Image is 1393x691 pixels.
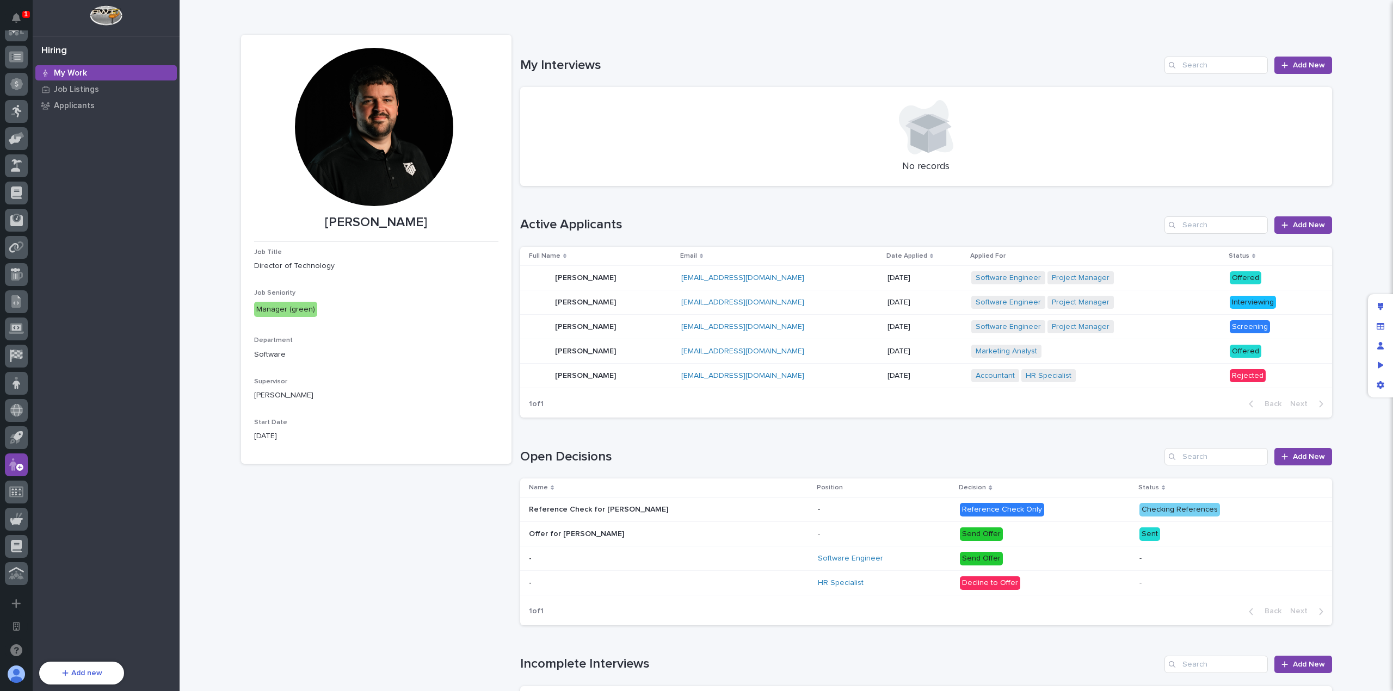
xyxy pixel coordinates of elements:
[976,273,1041,283] a: Software Engineer
[970,250,1006,262] p: Applied For
[5,615,28,638] button: Open workspace settings
[11,232,20,240] div: 📖
[1258,399,1281,409] span: Back
[960,552,1003,565] div: Send Offer
[5,663,28,686] button: users-avatar
[1286,606,1332,616] button: Next
[976,298,1041,307] a: Software Engineer
[681,323,804,331] a: [EMAIL_ADDRESS][DOMAIN_NAME]
[1139,503,1220,516] div: Checking References
[1164,57,1268,74] input: Search
[33,97,180,114] a: Applicants
[1230,345,1261,358] div: Offered
[1164,448,1268,465] input: Search
[254,215,498,231] p: [PERSON_NAME]
[555,320,618,332] p: [PERSON_NAME]
[1371,316,1390,336] div: Manage fields and data
[1052,322,1110,332] a: Project Manager
[33,81,180,97] a: Job Listings
[1274,448,1332,465] a: Add New
[681,372,804,379] a: [EMAIL_ADDRESS][DOMAIN_NAME]
[254,431,498,442] p: [DATE]
[169,156,198,169] button: See all
[1371,297,1390,316] div: Edit layout
[555,296,618,307] p: [PERSON_NAME]
[5,592,28,615] button: Add a new app...
[1026,371,1071,381] a: HR Specialist
[5,7,28,29] button: Notifications
[1293,61,1325,69] span: Add New
[976,371,1015,381] a: Accountant
[520,265,1332,290] tr: [PERSON_NAME][PERSON_NAME] [EMAIL_ADDRESS][DOMAIN_NAME] [DATE]Software Engineer Project Manager O...
[520,598,552,625] p: 1 of 1
[79,231,139,241] span: Onboarding Call
[54,69,87,78] p: My Work
[887,347,963,356] p: [DATE]
[1286,399,1332,409] button: Next
[22,231,59,241] span: Help Docs
[1290,606,1314,616] span: Next
[520,656,1161,672] h1: Incomplete Interviews
[1274,57,1332,74] a: Add New
[1229,250,1249,262] p: Status
[555,345,618,356] p: [PERSON_NAME]
[1293,221,1325,229] span: Add New
[529,527,626,539] p: Offer for [PERSON_NAME]
[520,546,1332,571] tr: -- Software Engineer Send Offer-
[1139,554,1315,563] p: -
[254,419,287,426] span: Start Date
[1293,661,1325,668] span: Add New
[254,378,287,385] span: Supervisor
[11,175,28,192] img: Jeff Miller
[818,578,864,588] a: HR Specialist
[533,161,1319,173] p: No records
[254,337,293,344] span: Department
[1164,656,1268,673] input: Search
[959,482,986,494] p: Decision
[1371,336,1390,356] div: Manage users
[1240,399,1286,409] button: Back
[39,662,124,684] button: Add new
[1230,296,1276,309] div: Interviewing
[555,271,618,283] p: [PERSON_NAME]
[520,217,1161,233] h1: Active Applicants
[681,347,804,355] a: [EMAIL_ADDRESS][DOMAIN_NAME]
[520,449,1161,465] h1: Open Decisions
[520,571,1332,595] tr: -- HR Specialist Decline to Offer-
[254,290,295,296] span: Job Seniority
[555,369,618,381] p: [PERSON_NAME]
[11,121,30,140] img: 1736555164131-43832dd5-751b-4058-ba23-39d91318e5a0
[7,226,64,246] a: 📖Help Docs
[1274,656,1332,673] a: Add New
[11,10,33,32] img: Stacker
[529,482,548,494] p: Name
[520,363,1332,388] tr: [PERSON_NAME][PERSON_NAME] [EMAIL_ADDRESS][DOMAIN_NAME] [DATE]Accountant HR Specialist Rejected
[817,482,843,494] p: Position
[1138,482,1159,494] p: Status
[14,13,28,30] div: Notifications1
[960,503,1044,516] div: Reference Check Only
[960,527,1003,541] div: Send Offer
[1052,298,1110,307] a: Project Manager
[90,5,122,26] img: Workspace Logo
[520,339,1332,363] tr: [PERSON_NAME][PERSON_NAME] [EMAIL_ADDRESS][DOMAIN_NAME] [DATE]Marketing Analyst Offered
[887,371,963,381] p: [DATE]
[1052,273,1110,283] a: Project Manager
[681,298,804,306] a: [EMAIL_ADDRESS][DOMAIN_NAME]
[529,250,560,262] p: Full Name
[54,101,95,111] p: Applicants
[254,302,317,318] div: Manager (green)
[886,250,927,262] p: Date Applied
[1240,606,1286,616] button: Back
[1164,216,1268,234] div: Search
[960,576,1020,590] div: Decline to Offer
[1258,606,1281,616] span: Back
[254,249,282,256] span: Job Title
[1293,453,1325,460] span: Add New
[1371,356,1390,375] div: Preview as
[11,158,73,167] div: Past conversations
[11,60,198,78] p: How can we help?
